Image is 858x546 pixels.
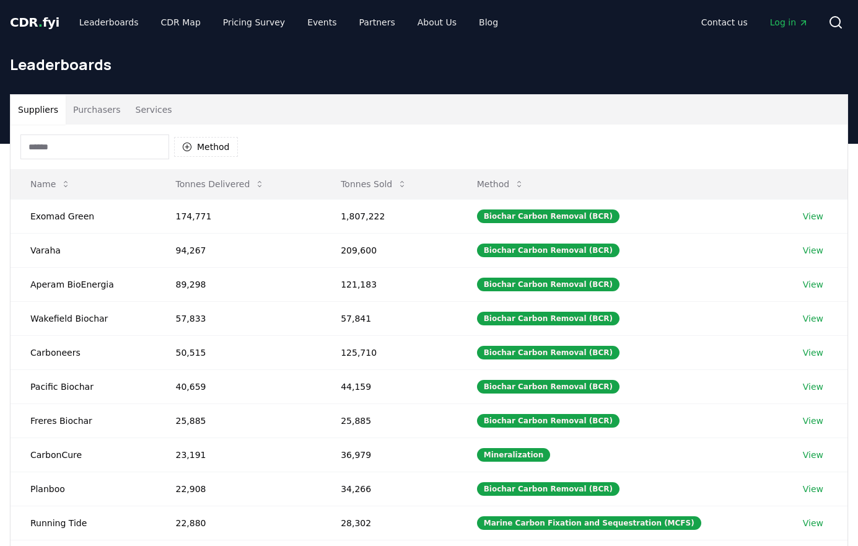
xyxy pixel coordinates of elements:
td: Running Tide [11,506,155,540]
nav: Main [691,11,818,33]
td: 25,885 [155,403,321,438]
div: Biochar Carbon Removal (BCR) [477,209,619,223]
a: View [803,415,823,427]
a: View [803,244,823,257]
td: 22,880 [155,506,321,540]
div: Biochar Carbon Removal (BCR) [477,244,619,257]
td: Freres Biochar [11,403,155,438]
td: 94,267 [155,233,321,267]
a: Log in [760,11,818,33]
span: CDR fyi [10,15,59,30]
a: View [803,449,823,461]
td: Aperam BioEnergia [11,267,155,301]
button: Tonnes Delivered [165,172,274,196]
div: Biochar Carbon Removal (BCR) [477,482,619,496]
td: 22,908 [155,472,321,506]
span: Log in [770,16,808,29]
div: Biochar Carbon Removal (BCR) [477,414,619,428]
button: Purchasers [66,95,128,125]
td: 89,298 [155,267,321,301]
button: Tonnes Sold [331,172,417,196]
td: 40,659 [155,369,321,403]
a: View [803,210,823,222]
td: 121,183 [321,267,457,301]
div: Marine Carbon Fixation and Sequestration (MCFS) [477,516,701,530]
a: CDR.fyi [10,14,59,31]
div: Biochar Carbon Removal (BCR) [477,312,619,325]
a: Partners [349,11,405,33]
td: 34,266 [321,472,457,506]
td: Varaha [11,233,155,267]
td: 57,841 [321,301,457,335]
a: Leaderboards [69,11,149,33]
button: Suppliers [11,95,66,125]
a: View [803,381,823,393]
a: Blog [469,11,508,33]
a: View [803,346,823,359]
a: CDR Map [151,11,211,33]
button: Services [128,95,180,125]
button: Method [467,172,535,196]
td: 125,710 [321,335,457,369]
div: Biochar Carbon Removal (BCR) [477,380,619,394]
td: 1,807,222 [321,199,457,233]
td: Wakefield Biochar [11,301,155,335]
td: CarbonCure [11,438,155,472]
button: Method [174,137,238,157]
td: Pacific Biochar [11,369,155,403]
td: 25,885 [321,403,457,438]
h1: Leaderboards [10,55,848,74]
td: 174,771 [155,199,321,233]
a: View [803,517,823,529]
a: View [803,483,823,495]
a: Contact us [691,11,758,33]
td: 36,979 [321,438,457,472]
td: 209,600 [321,233,457,267]
span: . [38,15,43,30]
a: Events [297,11,346,33]
td: 23,191 [155,438,321,472]
div: Biochar Carbon Removal (BCR) [477,278,619,291]
td: 50,515 [155,335,321,369]
button: Name [20,172,81,196]
td: Planboo [11,472,155,506]
nav: Main [69,11,508,33]
td: 57,833 [155,301,321,335]
a: About Us [408,11,466,33]
div: Mineralization [477,448,551,462]
a: View [803,312,823,325]
td: Carboneers [11,335,155,369]
td: Exomad Green [11,199,155,233]
a: Pricing Survey [213,11,295,33]
td: 28,302 [321,506,457,540]
a: View [803,278,823,291]
td: 44,159 [321,369,457,403]
div: Biochar Carbon Removal (BCR) [477,346,619,359]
